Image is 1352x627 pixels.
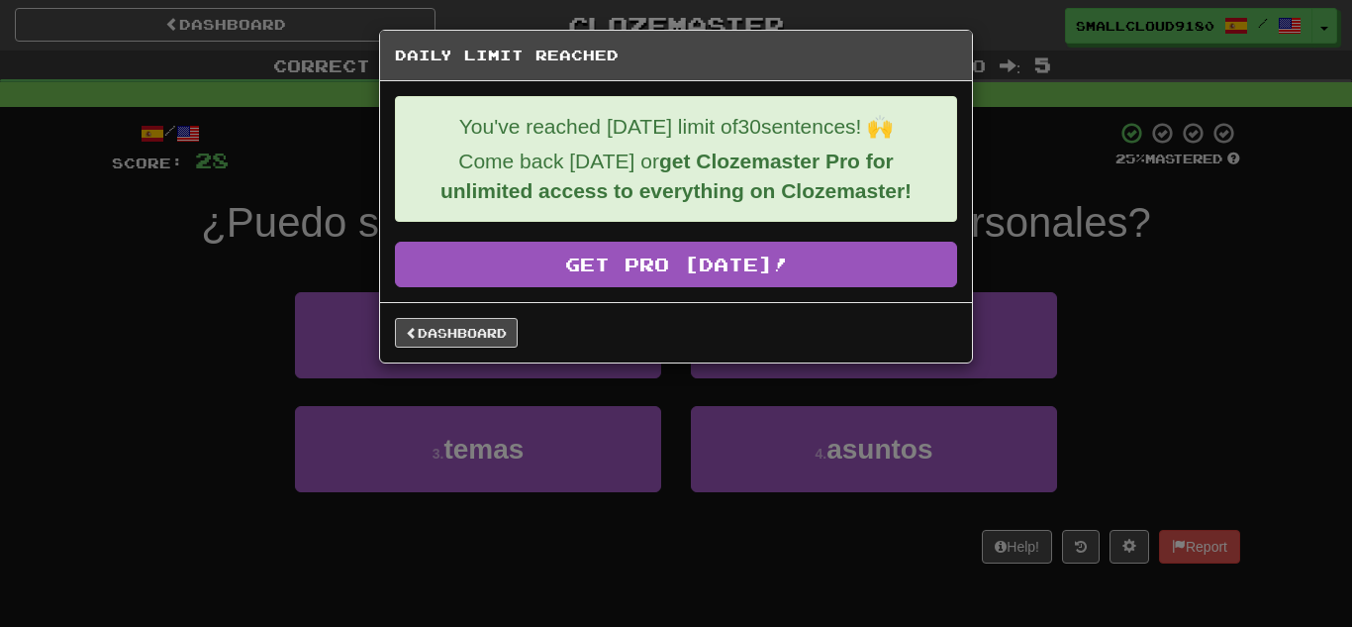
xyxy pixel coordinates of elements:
[395,318,518,348] a: Dashboard
[411,147,941,206] p: Come back [DATE] or
[395,46,957,65] h5: Daily Limit Reached
[440,150,912,202] strong: get Clozemaster Pro for unlimited access to everything on Clozemaster!
[395,242,957,287] a: Get Pro [DATE]!
[411,112,941,142] p: You've reached [DATE] limit of 30 sentences! 🙌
